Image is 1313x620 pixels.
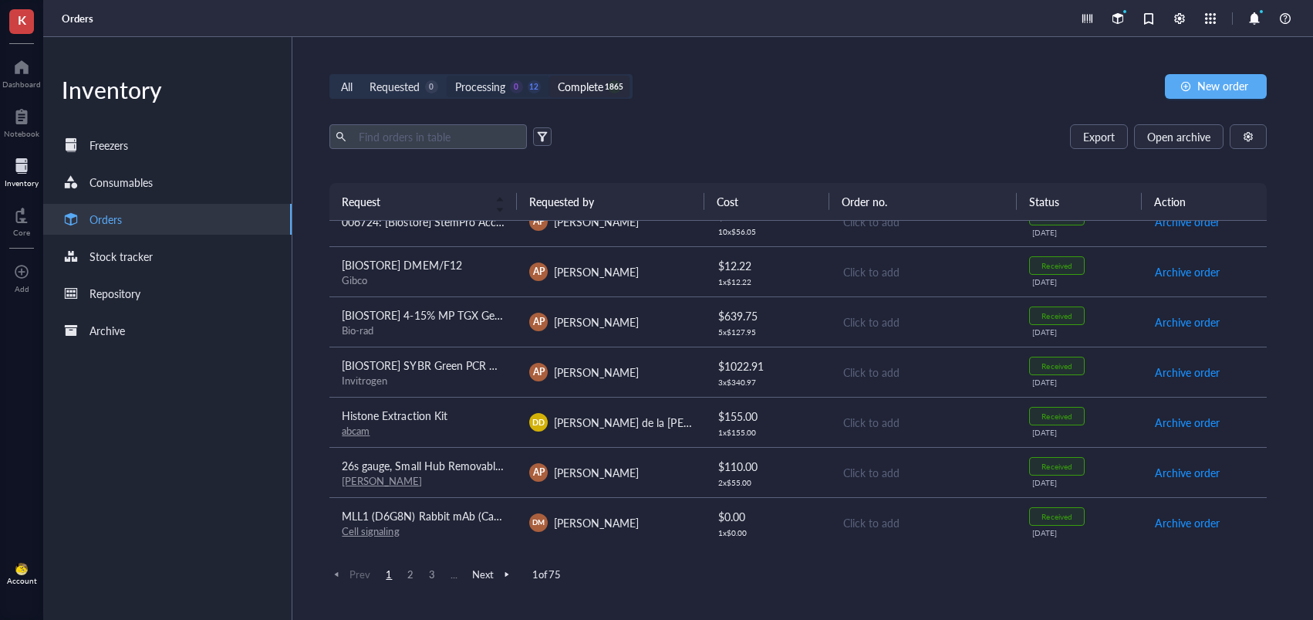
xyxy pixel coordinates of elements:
[532,517,545,527] span: DM
[1041,311,1072,320] div: Received
[718,478,817,487] div: 2 x $ 55.00
[1155,514,1220,531] span: Archive order
[718,277,817,286] div: 1 x $ 12.22
[1032,228,1129,237] div: [DATE]
[510,80,523,93] div: 0
[43,315,292,346] a: Archive
[2,80,41,89] div: Dashboard
[1154,259,1220,284] button: Archive order
[62,12,96,25] a: Orders
[843,464,1004,481] div: Click to add
[1041,412,1072,421] div: Received
[15,284,29,293] div: Add
[532,567,560,581] span: 1 of 75
[554,415,752,430] span: [PERSON_NAME] de la [PERSON_NAME]
[341,78,353,95] div: All
[608,80,621,93] div: 1865
[554,515,639,530] span: [PERSON_NAME]
[18,10,26,29] span: K
[1155,364,1220,381] span: Archive order
[1041,512,1072,521] div: Received
[1155,263,1220,280] span: Archive order
[342,408,447,423] span: Histone Extraction Kit
[1197,80,1248,92] span: New order
[843,263,1004,280] div: Click to add
[342,523,399,538] a: Cell signaling
[843,213,1004,230] div: Click to add
[342,508,606,523] span: MLL1 (D6G8N) Rabbit mAb (Carboxy-terminal Antigen)
[1155,213,1220,230] span: Archive order
[13,203,30,237] a: Core
[342,324,505,337] div: Bio-rad
[342,357,542,373] span: [BIOSTORE] SYBR Green PCR Master Mix
[718,458,817,475] div: $ 110.00
[1032,327,1129,337] div: [DATE]
[423,567,441,581] span: 3
[342,473,422,488] a: [PERSON_NAME]
[1041,212,1072,221] div: Received
[342,257,461,273] span: [BIOSTORE] DMEM/F12
[718,257,817,274] div: $ 12.22
[1154,360,1220,385] button: Archive order
[353,125,521,148] input: Find orders in table
[718,508,817,525] div: $ 0.00
[1041,361,1072,371] div: Received
[444,567,463,581] span: ...
[455,78,505,95] div: Processing
[1155,414,1220,431] span: Archive order
[89,285,140,302] div: Repository
[4,104,39,138] a: Notebook
[829,183,1017,220] th: Order no.
[425,80,438,93] div: 0
[342,307,586,323] span: [BIOSTORE] 4-15% MP TGX Gel 10W 50 µl pkg 10
[829,497,1017,547] td: Click to add
[4,129,39,138] div: Notebook
[843,364,1004,381] div: Click to add
[342,273,505,287] div: Gibco
[43,241,292,272] a: Stock tracker
[43,74,292,105] div: Inventory
[533,215,545,229] span: AP
[89,137,128,154] div: Freezers
[554,314,639,330] span: [PERSON_NAME]
[554,465,639,480] span: [PERSON_NAME]
[533,365,545,379] span: AP
[1032,378,1129,387] div: [DATE]
[342,193,486,210] span: Request
[1155,313,1220,330] span: Archive order
[1032,428,1129,437] div: [DATE]
[5,154,39,188] a: Inventory
[1041,462,1072,471] div: Received
[89,322,125,339] div: Archive
[370,78,420,95] div: Requested
[89,248,153,265] div: Stock tracker
[829,296,1017,347] td: Click to add
[329,567,370,581] span: Prev
[718,357,817,374] div: $ 1022.91
[7,576,37,585] div: Account
[517,183,704,220] th: Requested by
[843,313,1004,330] div: Click to add
[533,466,545,479] span: AP
[43,278,292,309] a: Repository
[554,264,639,280] span: [PERSON_NAME]
[5,178,39,188] div: Inventory
[43,167,292,198] a: Consumables
[829,246,1017,296] td: Click to add
[15,563,28,575] img: da48f3c6-a43e-4a2d-aade-5eac0d93827f.jpeg
[843,414,1004,431] div: Click to add
[829,447,1017,497] td: Click to add
[1142,183,1267,220] th: Action
[718,428,817,437] div: 1 x $ 155.00
[342,458,629,473] span: 26s gauge, Small Hub Removable Needle (RN), PN: 7768-01
[533,265,545,279] span: AP
[718,307,817,324] div: $ 639.75
[342,374,505,388] div: Invitrogen
[472,567,514,581] span: Next
[558,78,603,95] div: Complete
[329,74,632,99] div: segmented control
[533,315,545,329] span: AP
[401,567,420,581] span: 2
[13,228,30,237] div: Core
[829,197,1017,246] td: Click to add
